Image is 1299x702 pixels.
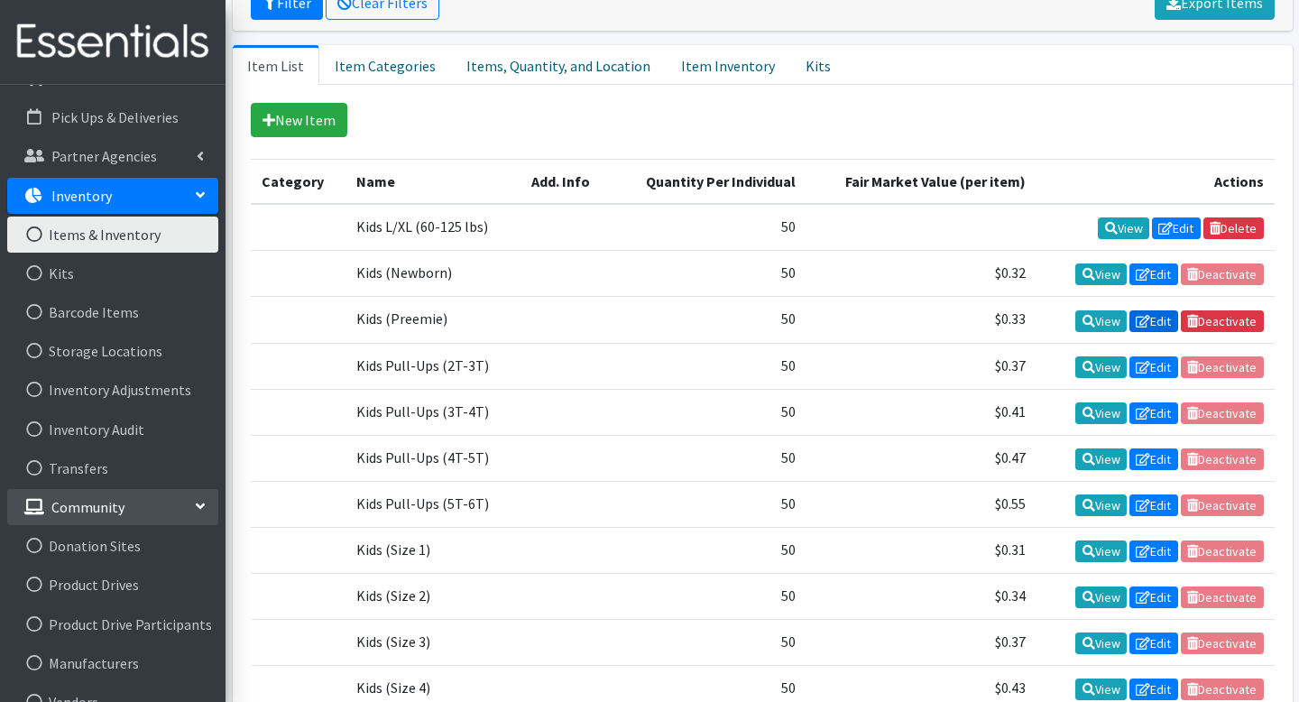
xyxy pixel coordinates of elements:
a: New Item [251,103,347,137]
td: 50 [612,204,806,251]
p: Partner Agencies [51,147,157,165]
a: View [1075,587,1127,608]
a: View [1075,310,1127,332]
a: Edit [1129,310,1178,332]
a: Transfers [7,450,218,486]
img: HumanEssentials [7,12,218,72]
a: Kits [7,255,218,291]
a: View [1075,448,1127,470]
p: Distributions [51,69,134,88]
td: $0.37 [806,343,1036,389]
a: Manufacturers [7,645,218,681]
td: 50 [612,620,806,666]
th: Actions [1036,160,1275,205]
a: Partner Agencies [7,138,218,174]
a: Inventory [7,178,218,214]
a: Community [7,489,218,525]
a: Items & Inventory [7,217,218,253]
a: Edit [1129,633,1178,654]
td: $0.32 [806,251,1036,297]
td: $0.37 [806,620,1036,666]
td: 50 [612,435,806,481]
th: Name [345,160,521,205]
th: Category [251,160,346,205]
td: Kids Pull-Ups (3T-4T) [345,389,521,435]
td: Kids (Preemie) [345,297,521,343]
a: Edit [1129,402,1178,424]
a: Kits [790,45,846,85]
td: Kids (Size 1) [345,527,521,573]
td: Kids L/XL (60-125 lbs) [345,204,521,251]
a: View [1075,540,1127,562]
p: Inventory [51,187,112,205]
a: Edit [1129,356,1178,378]
td: 50 [612,297,806,343]
td: 50 [612,481,806,527]
a: Edit [1129,540,1178,562]
a: Inventory Audit [7,411,218,448]
a: Edit [1129,679,1178,700]
td: 50 [612,389,806,435]
a: Edit [1129,494,1178,516]
td: $0.31 [806,527,1036,573]
a: Edit [1129,587,1178,608]
a: Product Drive Participants [7,606,218,642]
td: 50 [612,251,806,297]
td: Kids (Size 2) [345,574,521,620]
a: Item List [233,45,319,85]
a: Storage Locations [7,333,218,369]
a: View [1075,494,1127,516]
a: Edit [1129,263,1178,285]
a: Edit [1152,217,1201,239]
a: Inventory Adjustments [7,372,218,408]
a: Delete [1203,217,1264,239]
a: View [1098,217,1149,239]
a: Items, Quantity, and Location [451,45,666,85]
p: Pick Ups & Deliveries [51,108,179,126]
a: Pick Ups & Deliveries [7,99,218,135]
td: Kids Pull-Ups (5T-6T) [345,481,521,527]
a: View [1075,679,1127,700]
td: Kids Pull-Ups (4T-5T) [345,435,521,481]
td: Kids (Newborn) [345,251,521,297]
th: Add. Info [521,160,612,205]
th: Fair Market Value (per item) [806,160,1036,205]
p: Community [51,498,124,516]
td: Kids Pull-Ups (2T-3T) [345,343,521,389]
td: 50 [612,343,806,389]
a: Edit [1129,448,1178,470]
td: $0.47 [806,435,1036,481]
th: Quantity Per Individual [612,160,806,205]
td: $0.33 [806,297,1036,343]
td: 50 [612,574,806,620]
a: Item Categories [319,45,451,85]
a: Barcode Items [7,294,218,330]
a: Product Drives [7,567,218,603]
a: Deactivate [1181,310,1264,332]
a: Donation Sites [7,528,218,564]
td: $0.55 [806,481,1036,527]
a: View [1075,633,1127,654]
td: Kids (Size 3) [345,620,521,666]
a: View [1075,402,1127,424]
td: $0.41 [806,389,1036,435]
a: View [1075,356,1127,378]
a: Item Inventory [666,45,790,85]
a: View [1075,263,1127,285]
td: 50 [612,527,806,573]
td: $0.34 [806,574,1036,620]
